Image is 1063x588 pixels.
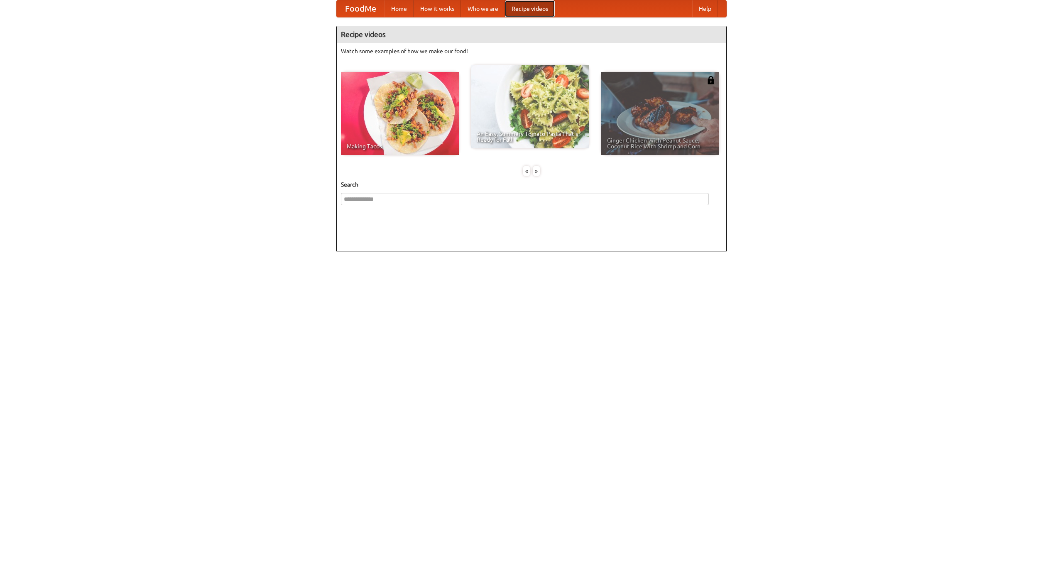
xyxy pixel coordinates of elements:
a: Help [692,0,718,17]
div: » [533,166,540,176]
span: Making Tacos [347,143,453,149]
img: 483408.png [707,76,715,84]
p: Watch some examples of how we make our food! [341,47,722,55]
a: Home [385,0,414,17]
a: An Easy, Summery Tomato Pasta That's Ready for Fall [471,65,589,148]
a: Recipe videos [505,0,555,17]
span: An Easy, Summery Tomato Pasta That's Ready for Fall [477,131,583,143]
h5: Search [341,180,722,189]
a: How it works [414,0,461,17]
a: FoodMe [337,0,385,17]
h4: Recipe videos [337,26,726,43]
a: Who we are [461,0,505,17]
div: « [523,166,530,176]
a: Making Tacos [341,72,459,155]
